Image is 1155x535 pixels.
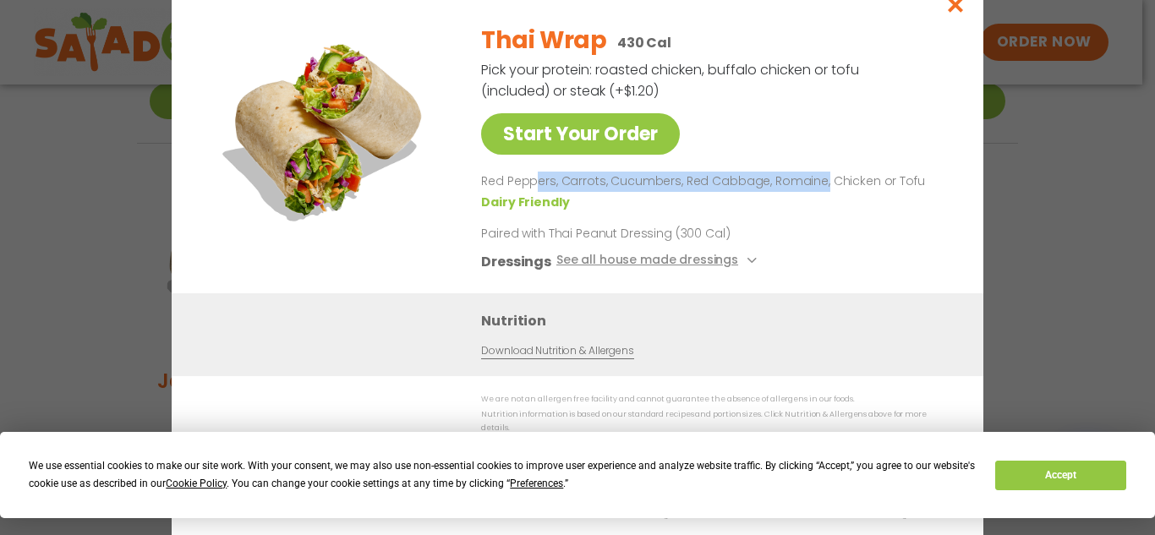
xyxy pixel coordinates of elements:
[29,457,975,493] div: We use essential cookies to make our site work. With your consent, we may also use non-essential ...
[481,23,606,58] h2: Thai Wrap
[481,59,862,101] p: Pick your protein: roasted chicken, buffalo chicken or tofu (included) or steak (+$1.20)
[510,478,563,489] span: Preferences
[481,172,943,192] p: Red Peppers, Carrots, Cucumbers, Red Cabbage, Romaine, Chicken or Tofu
[995,461,1125,490] button: Accept
[481,251,551,272] h3: Dressings
[166,478,227,489] span: Cookie Policy
[481,343,633,359] a: Download Nutrition & Allergens
[617,32,671,53] p: 430 Cal
[481,408,950,434] p: Nutrition information is based on our standard recipes and portion sizes. Click Nutrition & Aller...
[481,194,572,211] li: Dairy Friendly
[481,225,794,243] p: Paired with Thai Peanut Dressing (300 Cal)
[481,393,950,406] p: We are not an allergen free facility and cannot guarantee the absence of allergens in our foods.
[481,310,958,331] h3: Nutrition
[481,113,680,155] a: Start Your Order
[210,10,446,247] img: Featured product photo for Thai Wrap
[556,251,762,272] button: See all house made dressings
